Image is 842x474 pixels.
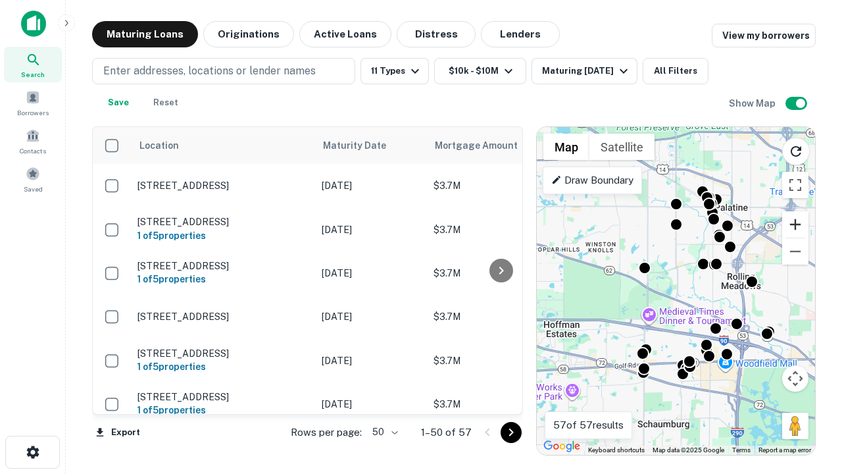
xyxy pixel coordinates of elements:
button: Maturing Loans [92,21,198,47]
button: Keyboard shortcuts [588,446,645,455]
p: $3.7M [433,354,565,368]
p: [DATE] [322,223,420,237]
h6: 1 of 5 properties [137,228,309,243]
a: Contacts [4,123,62,159]
a: Report a map error [758,446,811,454]
p: 57 of 57 results [553,417,624,433]
a: Borrowers [4,85,62,120]
p: [DATE] [322,266,420,280]
button: Map camera controls [782,365,808,392]
h6: Show Map [729,96,778,111]
h6: 1 of 5 properties [137,272,309,286]
button: Reload search area [782,138,810,165]
button: Enter addresses, locations or lender names [92,58,355,84]
span: Saved [24,184,43,194]
button: Zoom in [782,211,808,238]
p: [DATE] [322,309,420,324]
span: Borrowers [17,107,49,118]
button: Distress [397,21,476,47]
p: $3.7M [433,223,565,237]
a: View my borrowers [712,24,816,47]
p: 1–50 of 57 [421,425,472,440]
button: Originations [203,21,294,47]
h6: 1 of 5 properties [137,359,309,374]
div: 50 [367,423,400,442]
span: Location [139,138,179,153]
span: Maturity Date [323,138,403,153]
img: Google [540,438,583,455]
button: Go to next page [501,422,522,443]
p: $3.7M [433,266,565,280]
a: Open this area in Google Maps (opens a new window) [540,438,583,455]
div: 0 0 [537,127,815,455]
th: Mortgage Amount [427,127,572,164]
span: Mortgage Amount [435,138,535,153]
a: Saved [4,161,62,197]
p: [STREET_ADDRESS] [137,180,309,192]
p: [STREET_ADDRESS] [137,216,309,228]
span: Map data ©2025 Google [653,446,724,454]
button: Toggle fullscreen view [782,172,808,198]
iframe: Chat Widget [776,369,842,432]
p: Draw Boundary [551,172,633,188]
span: Contacts [20,145,46,156]
button: All Filters [643,58,708,84]
button: Active Loans [299,21,391,47]
button: Lenders [481,21,560,47]
a: Terms (opens in new tab) [732,446,751,454]
th: Location [131,127,315,164]
button: Save your search to get updates of matches that match your search criteria. [97,90,139,116]
th: Maturity Date [315,127,427,164]
p: [STREET_ADDRESS] [137,311,309,323]
span: Search [21,69,45,80]
p: $3.7M [433,178,565,193]
p: [DATE] [322,178,420,193]
button: Export [92,423,143,442]
button: Show street map [543,134,589,160]
p: Enter addresses, locations or lender names [103,63,316,79]
button: Reset [145,90,187,116]
p: [STREET_ADDRESS] [137,260,309,272]
button: $10k - $10M [434,58,526,84]
button: Show satellite imagery [589,134,655,160]
button: Maturing [DATE] [532,58,637,84]
p: [STREET_ADDRESS] [137,348,309,359]
img: capitalize-icon.png [21,11,46,37]
p: [DATE] [322,354,420,368]
p: $3.7M [433,397,565,411]
p: [STREET_ADDRESS] [137,391,309,403]
h6: 1 of 5 properties [137,403,309,417]
p: Rows per page: [291,425,362,440]
button: 11 Types [360,58,429,84]
p: [DATE] [322,397,420,411]
p: $3.7M [433,309,565,324]
a: Search [4,47,62,82]
div: Maturing [DATE] [542,63,631,79]
button: Zoom out [782,238,808,265]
